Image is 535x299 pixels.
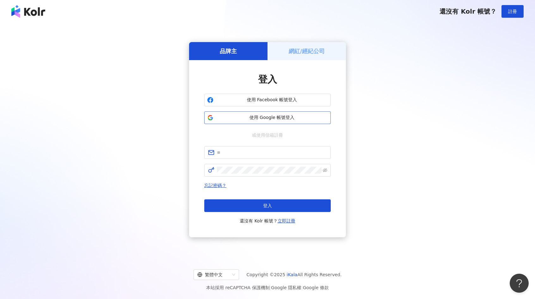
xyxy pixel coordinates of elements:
[240,217,295,225] span: 還沒有 Kolr 帳號？
[287,272,298,277] a: iKala
[204,183,226,188] a: 忘記密碼？
[216,97,328,103] span: 使用 Facebook 帳號登入
[197,270,230,280] div: 繁體中文
[501,5,524,18] button: 註冊
[271,285,301,290] a: Google 隱私權
[289,47,325,55] h5: 網紅/經紀公司
[440,8,496,15] span: 還沒有 Kolr 帳號？
[510,274,529,293] iframe: Help Scout Beacon - Open
[263,203,272,208] span: 登入
[508,9,517,14] span: 註冊
[216,115,328,121] span: 使用 Google 帳號登入
[220,47,237,55] h5: 品牌主
[204,111,331,124] button: 使用 Google 帳號登入
[206,284,329,291] span: 本站採用 reCAPTCHA 保護機制
[258,74,277,85] span: 登入
[247,271,342,278] span: Copyright © 2025 All Rights Reserved.
[204,199,331,212] button: 登入
[278,218,295,223] a: 立即註冊
[270,285,271,290] span: |
[301,285,303,290] span: |
[303,285,329,290] a: Google 條款
[323,168,327,172] span: eye-invisible
[248,132,287,139] span: 或使用信箱註冊
[11,5,45,18] img: logo
[204,94,331,106] button: 使用 Facebook 帳號登入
